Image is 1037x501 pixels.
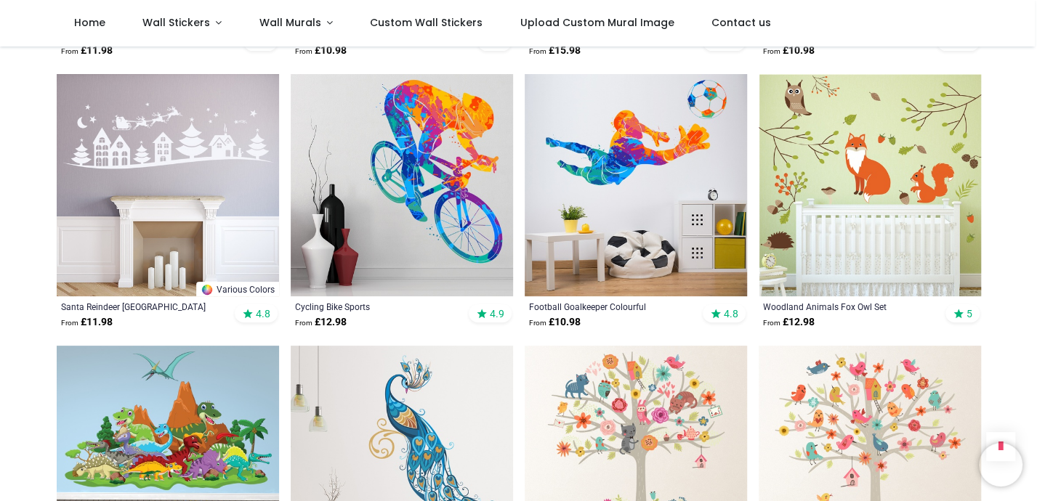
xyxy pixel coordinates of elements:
[763,44,815,58] strong: £ 10.98
[295,315,347,330] strong: £ 12.98
[529,315,581,330] strong: £ 10.98
[295,301,466,312] a: Cycling Bike Sports
[979,443,1022,486] iframe: Brevo live chat
[525,74,747,296] img: Football Goalkeeper Colourful Wall Sticker
[295,319,312,327] span: From
[259,15,321,30] span: Wall Murals
[967,307,972,320] span: 5
[74,15,105,30] span: Home
[490,307,504,320] span: 4.9
[763,319,780,327] span: From
[201,283,214,296] img: Color Wheel
[763,47,780,55] span: From
[61,301,232,312] a: Santa Reindeer [GEOGRAPHIC_DATA]
[61,315,113,330] strong: £ 11.98
[295,44,347,58] strong: £ 10.98
[520,15,674,30] span: Upload Custom Mural Image
[295,47,312,55] span: From
[529,44,581,58] strong: £ 15.98
[61,319,78,327] span: From
[61,47,78,55] span: From
[711,15,771,30] span: Contact us
[529,319,546,327] span: From
[142,15,210,30] span: Wall Stickers
[57,74,279,296] img: Santa Reindeer Christmas Village Wall Sticker
[370,15,483,30] span: Custom Wall Stickers
[529,301,700,312] a: Football Goalkeeper Colourful
[61,44,113,58] strong: £ 11.98
[529,47,546,55] span: From
[724,307,738,320] span: 4.8
[763,301,934,312] a: Woodland Animals Fox Owl Set
[763,315,815,330] strong: £ 12.98
[759,74,981,296] img: Woodland Animals Fox Owl Wall Sticker Set
[256,307,270,320] span: 4.8
[196,282,279,296] a: Various Colors
[291,74,513,296] img: Cycling Bike Sports Wall Sticker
